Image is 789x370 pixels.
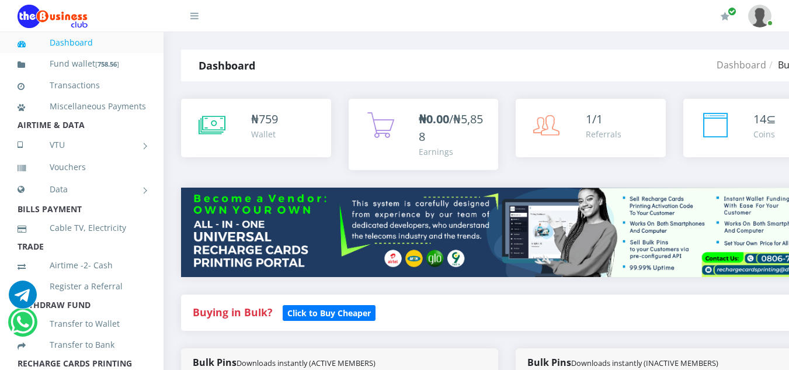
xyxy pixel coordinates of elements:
[753,111,766,127] span: 14
[516,99,666,157] a: 1/1 Referrals
[287,307,371,319] b: Click to Buy Cheaper
[283,305,376,319] a: Click to Buy Cheaper
[18,154,146,181] a: Vouchers
[419,111,449,127] b: ₦0.00
[18,252,146,279] a: Airtime -2- Cash
[717,58,766,71] a: Dashboard
[753,110,776,128] div: ⊆
[199,58,255,72] strong: Dashboard
[18,331,146,358] a: Transfer to Bank
[9,289,37,309] a: Chat for support
[349,99,499,170] a: ₦0.00/₦5,858 Earnings
[571,358,718,368] small: Downloads instantly (INACTIVE MEMBERS)
[728,7,736,16] span: Renew/Upgrade Subscription
[181,99,331,157] a: ₦759 Wallet
[18,29,146,56] a: Dashboard
[18,93,146,120] a: Miscellaneous Payments
[193,305,272,319] strong: Buying in Bulk?
[18,50,146,78] a: Fund wallet[758.56]
[18,130,146,160] a: VTU
[18,273,146,300] a: Register a Referral
[721,12,729,21] i: Renew/Upgrade Subscription
[237,358,376,368] small: Downloads instantly (ACTIVE MEMBERS)
[18,5,88,28] img: Logo
[586,128,621,140] div: Referrals
[18,72,146,99] a: Transactions
[18,175,146,204] a: Data
[259,111,278,127] span: 759
[18,310,146,337] a: Transfer to Wallet
[98,60,117,68] b: 758.56
[18,215,146,241] a: Cable TV, Electricity
[419,146,487,158] div: Earnings
[753,128,776,140] div: Coins
[251,110,278,128] div: ₦
[193,356,376,369] strong: Bulk Pins
[586,111,603,127] span: 1/1
[95,60,119,68] small: [ ]
[11,317,34,336] a: Chat for support
[748,5,771,27] img: User
[251,128,278,140] div: Wallet
[419,111,483,144] span: /₦5,858
[527,356,718,369] strong: Bulk Pins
